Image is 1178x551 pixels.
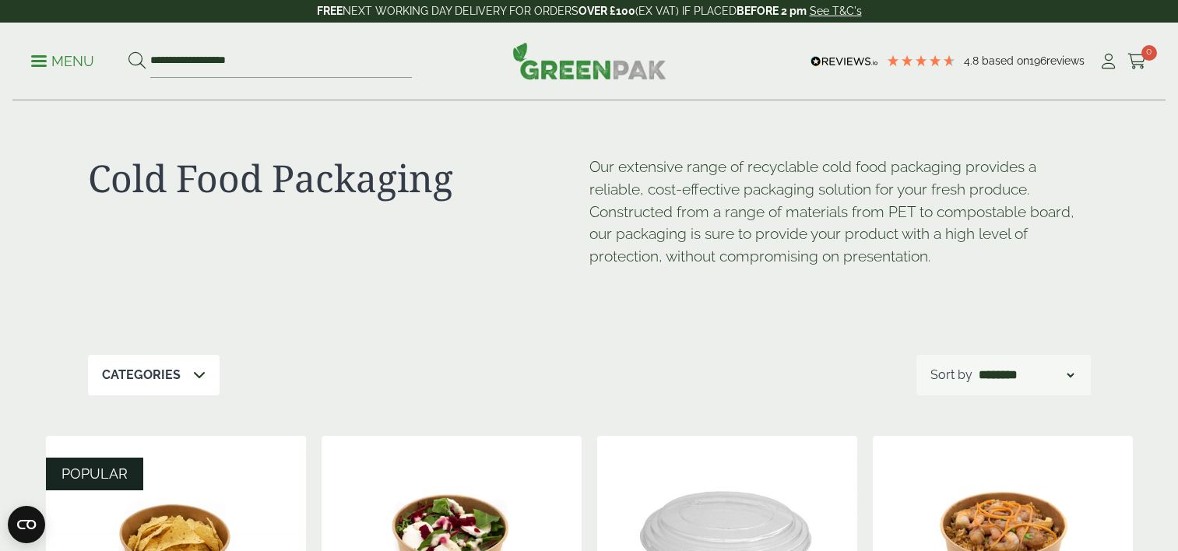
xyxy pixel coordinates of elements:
[512,42,666,79] img: GreenPak Supplies
[31,52,94,68] a: Menu
[1127,54,1147,69] i: Cart
[8,506,45,543] button: Open CMP widget
[964,54,982,67] span: 4.8
[811,56,878,67] img: REVIEWS.io
[317,5,343,17] strong: FREE
[810,5,862,17] a: See T&C's
[930,366,972,384] p: Sort by
[589,156,1091,268] p: Our extensive range of recyclable cold food packaging provides a reliable, cost-effective packagi...
[976,366,1077,384] select: Shop order
[1046,54,1085,67] span: reviews
[737,5,807,17] strong: BEFORE 2 pm
[578,5,635,17] strong: OVER £100
[886,54,956,68] div: 4.79 Stars
[1127,50,1147,73] a: 0
[982,54,1029,67] span: Based on
[62,465,128,482] span: POPULAR
[1099,54,1118,69] i: My Account
[1141,45,1157,61] span: 0
[31,52,94,71] p: Menu
[102,366,181,384] p: Categories
[88,156,589,201] h1: Cold Food Packaging
[1029,54,1046,67] span: 196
